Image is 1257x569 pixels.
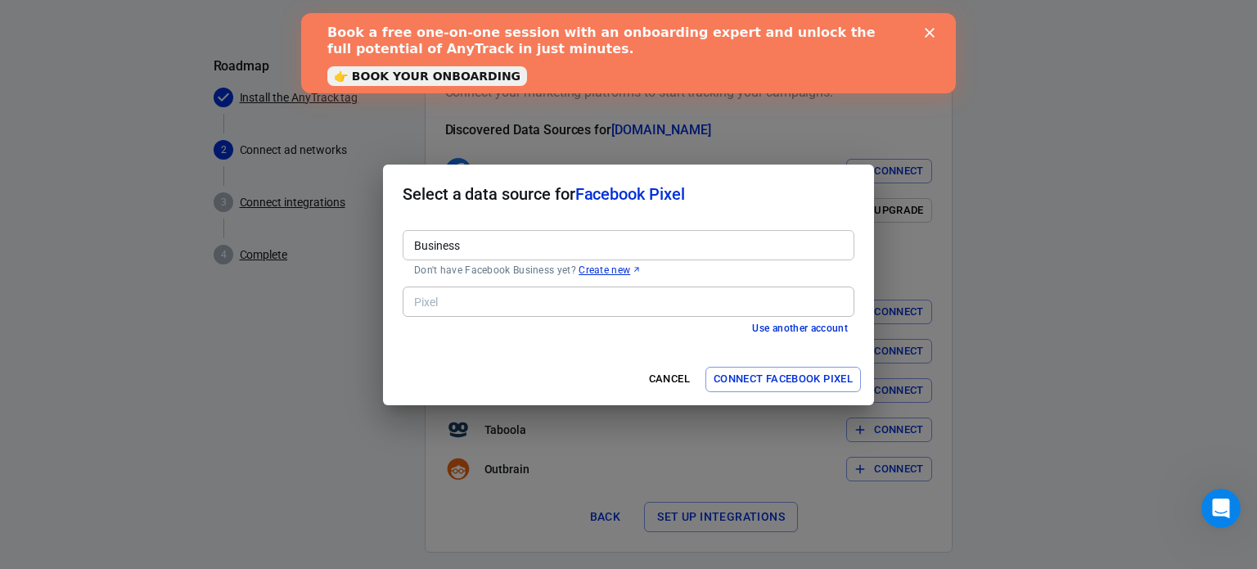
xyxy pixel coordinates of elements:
[643,367,696,392] button: Cancel
[575,184,685,204] span: Facebook Pixel
[414,264,843,277] p: Don't have Facebook Business yet?
[624,15,640,25] div: Close
[746,320,854,337] button: Use another account
[408,291,847,312] input: Type to search
[579,264,642,277] a: Create new
[408,235,847,255] input: Type to search
[1201,489,1241,528] iframe: Intercom live chat
[705,367,861,392] button: Connect Facebook Pixel
[383,165,874,224] h2: Select a data source for
[301,13,956,93] iframe: Intercom live chat banner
